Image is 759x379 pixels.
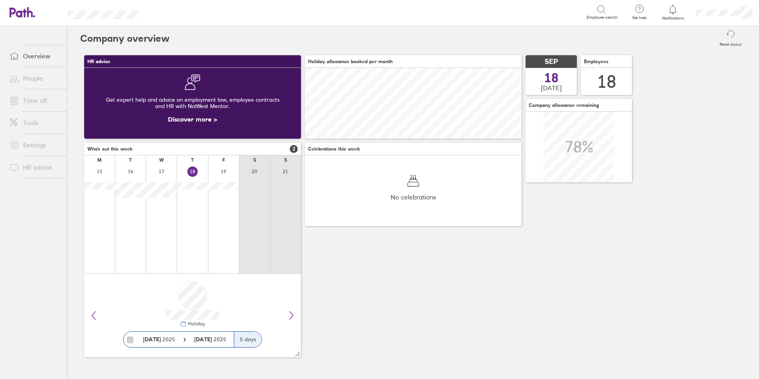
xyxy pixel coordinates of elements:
div: W [159,157,164,163]
a: Time off [3,93,67,108]
span: Get help [626,15,652,20]
div: Search [161,8,181,15]
div: 5 days [234,332,262,347]
label: Reset layout [715,40,746,47]
div: S [284,157,287,163]
a: People [3,70,67,86]
div: Get expert help and advice on employment law, employee contracts and HR with NatWest Mentor. [91,90,295,116]
a: HR advice [3,159,67,175]
div: S [253,157,256,163]
h2: Company overview [80,26,170,51]
span: Who's out this week [87,146,133,152]
span: No celebrations [391,193,436,201]
div: T [191,157,194,163]
span: HR advice [87,59,110,64]
a: Discover more > [168,115,217,123]
div: T [129,157,132,163]
strong: [DATE] [143,336,161,343]
span: 2 [290,145,298,153]
span: 18 [544,72,559,84]
a: Overview [3,48,67,64]
span: Notifications [660,16,686,21]
span: Company allowance remaining [529,102,599,108]
a: Settings [3,137,67,153]
span: Holiday allowance booked per month [308,59,393,64]
a: Notifications [660,4,686,21]
strong: [DATE] [194,336,214,343]
div: F [222,157,225,163]
div: 18 [597,72,616,92]
button: Reset layout [715,26,746,51]
span: SEP [545,58,558,66]
a: Tools [3,115,67,131]
span: 2025 [143,336,175,342]
span: 2025 [194,336,226,342]
span: Employee search [587,15,618,20]
div: M [97,157,102,163]
span: Celebrations this week [308,146,360,152]
span: Employees [584,59,609,64]
div: Holiday [187,321,205,327]
span: [DATE] [541,84,562,91]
